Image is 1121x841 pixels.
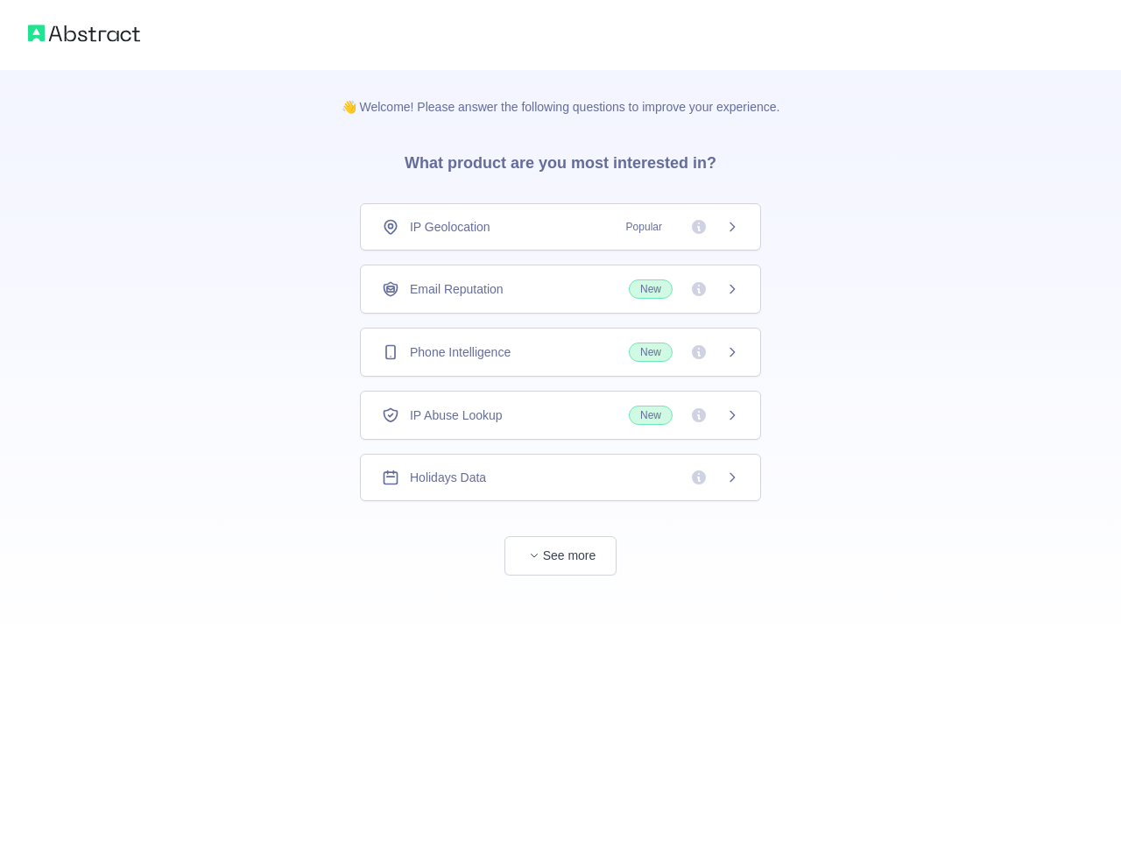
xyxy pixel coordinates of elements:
span: IP Abuse Lookup [410,406,503,424]
button: See more [504,536,617,576]
span: Phone Intelligence [410,343,511,361]
span: New [629,279,673,299]
span: Holidays Data [410,469,486,486]
span: IP Geolocation [410,218,490,236]
span: Email Reputation [410,280,504,298]
span: Popular [616,218,673,236]
span: New [629,406,673,425]
img: Abstract logo [28,21,140,46]
p: 👋 Welcome! Please answer the following questions to improve your experience. [314,70,808,116]
span: New [629,343,673,362]
h3: What product are you most interested in? [377,116,744,203]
